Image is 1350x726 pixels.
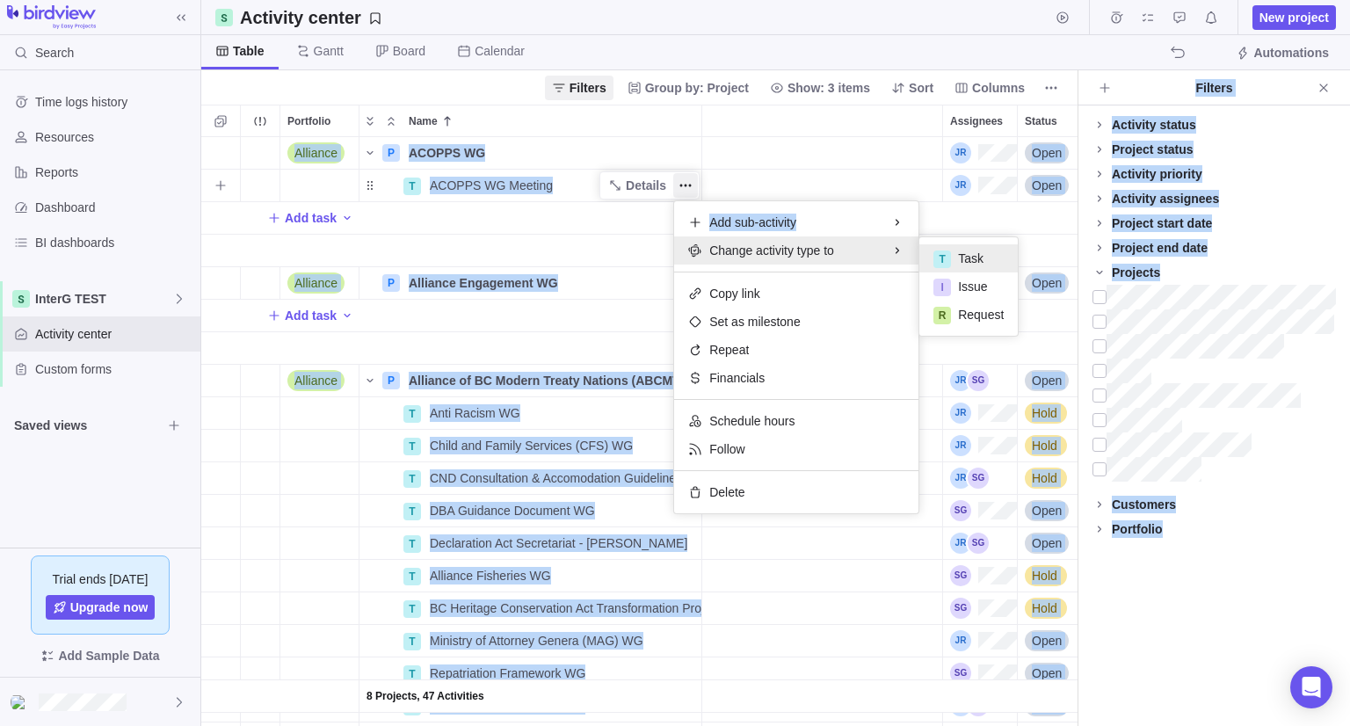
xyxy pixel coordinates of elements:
span: Issue [958,278,987,295]
span: Follow [709,440,744,458]
div: I [933,279,951,296]
span: More actions [673,173,698,198]
span: Task [958,250,983,267]
div: T [933,250,951,268]
span: Repeat [709,341,749,359]
span: Schedule hours [709,412,795,430]
span: Delete [709,483,744,501]
span: Copy link [709,285,760,302]
span: Set as milestone [709,313,801,330]
div: grid [201,137,1078,726]
span: Request [958,306,1004,323]
div: R [933,307,951,324]
span: Change activity type to [709,242,834,259]
span: Add sub-activity [709,214,796,231]
span: Financials [709,369,765,387]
